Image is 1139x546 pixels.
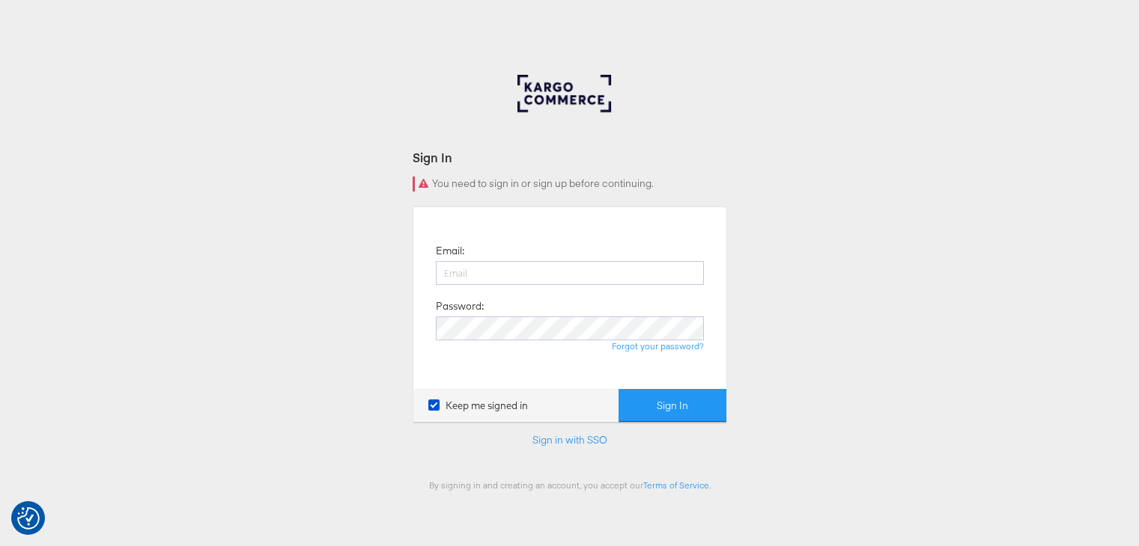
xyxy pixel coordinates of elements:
[436,299,484,313] label: Password:
[612,340,704,352] a: Forgot your password?
[17,507,40,530] button: Consent Preferences
[413,149,727,166] div: Sign In
[436,261,704,285] input: Email
[413,177,727,191] div: You need to sign in or sign up before continuing.
[436,244,464,258] label: Email:
[413,479,727,491] div: By signing in and creating an account, you accept our .
[532,433,607,447] a: Sign in with SSO
[619,389,726,423] button: Sign In
[17,507,40,530] img: Revisit consent button
[643,479,709,491] a: Terms of Service
[428,399,528,413] label: Keep me signed in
